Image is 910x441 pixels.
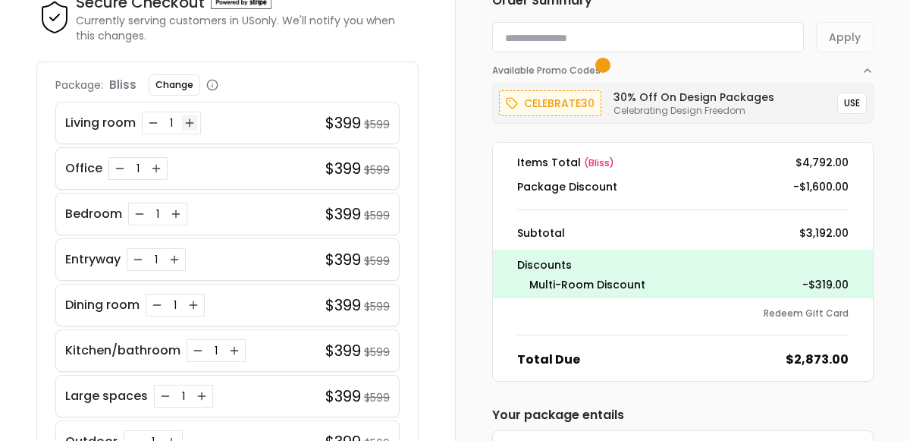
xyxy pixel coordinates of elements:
span: ( bliss ) [584,156,614,169]
h4: $399 [325,340,361,361]
div: 1 [176,389,191,404]
p: Living room [65,114,136,132]
dt: Multi-Room Discount [529,277,645,292]
p: Currently serving customers in US only. We'll notify you when this changes. [76,13,419,43]
dd: -$1,600.00 [793,179,849,194]
p: celebrate30 [524,94,595,112]
p: Entryway [65,250,121,269]
div: 1 [164,115,179,131]
p: Kitchen/bathroom [65,342,180,360]
button: Increase quantity for Entryway [167,252,182,267]
p: Package: [55,77,103,93]
div: 1 [130,161,146,176]
button: Increase quantity for Bedroom [168,206,184,222]
div: 1 [150,206,165,222]
div: Available Promo Codes [492,77,874,124]
button: Increase quantity for Large spaces [194,389,209,404]
div: 1 [168,298,183,313]
button: Increase quantity for Kitchen/bathroom [227,343,242,358]
p: Celebrating Design Freedom [613,105,774,117]
h6: Your package entails [492,406,874,424]
button: Increase quantity for Office [149,161,164,176]
span: Available Promo Codes [492,65,605,77]
button: Decrease quantity for Living room [146,115,161,131]
button: Decrease quantity for Bedroom [132,206,147,222]
button: Decrease quantity for Large spaces [158,389,173,404]
dd: -$319.00 [802,277,849,292]
p: Large spaces [65,387,148,405]
button: Increase quantity for Dining room [186,298,201,313]
button: Redeem Gift Card [764,307,849,320]
h4: $399 [325,295,361,316]
button: Decrease quantity for Dining room [149,298,165,313]
p: bliss [109,76,136,94]
small: $599 [364,254,390,269]
small: $599 [364,345,390,360]
dd: $4,792.00 [795,155,849,170]
p: Dining room [65,296,140,314]
h6: 30% Off on Design Packages [613,90,774,105]
button: Change [149,74,200,96]
button: Available Promo Codes [492,52,874,77]
dd: $2,873.00 [786,351,849,369]
h4: $399 [325,386,361,407]
dt: Subtotal [517,225,565,241]
p: Discounts [517,256,849,274]
dt: Package Discount [517,179,617,194]
button: USE [837,93,867,114]
small: $599 [364,299,390,314]
div: 1 [149,252,164,267]
small: $599 [364,162,390,178]
button: Decrease quantity for Kitchen/bathroom [190,343,206,358]
small: $599 [364,208,390,223]
h4: $399 [325,203,361,225]
div: 1 [209,343,224,358]
small: $599 [364,117,390,132]
button: Increase quantity for Living room [182,115,197,131]
small: $599 [364,390,390,405]
button: Decrease quantity for Entryway [130,252,146,267]
h4: $399 [325,112,361,134]
dd: $3,192.00 [799,225,849,241]
p: Office [65,159,102,178]
p: Bedroom [65,205,122,223]
button: Decrease quantity for Office [112,161,127,176]
dt: Items Total [517,155,614,170]
dt: Total Due [517,351,580,369]
h4: $399 [325,249,361,270]
h4: $399 [325,158,361,179]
